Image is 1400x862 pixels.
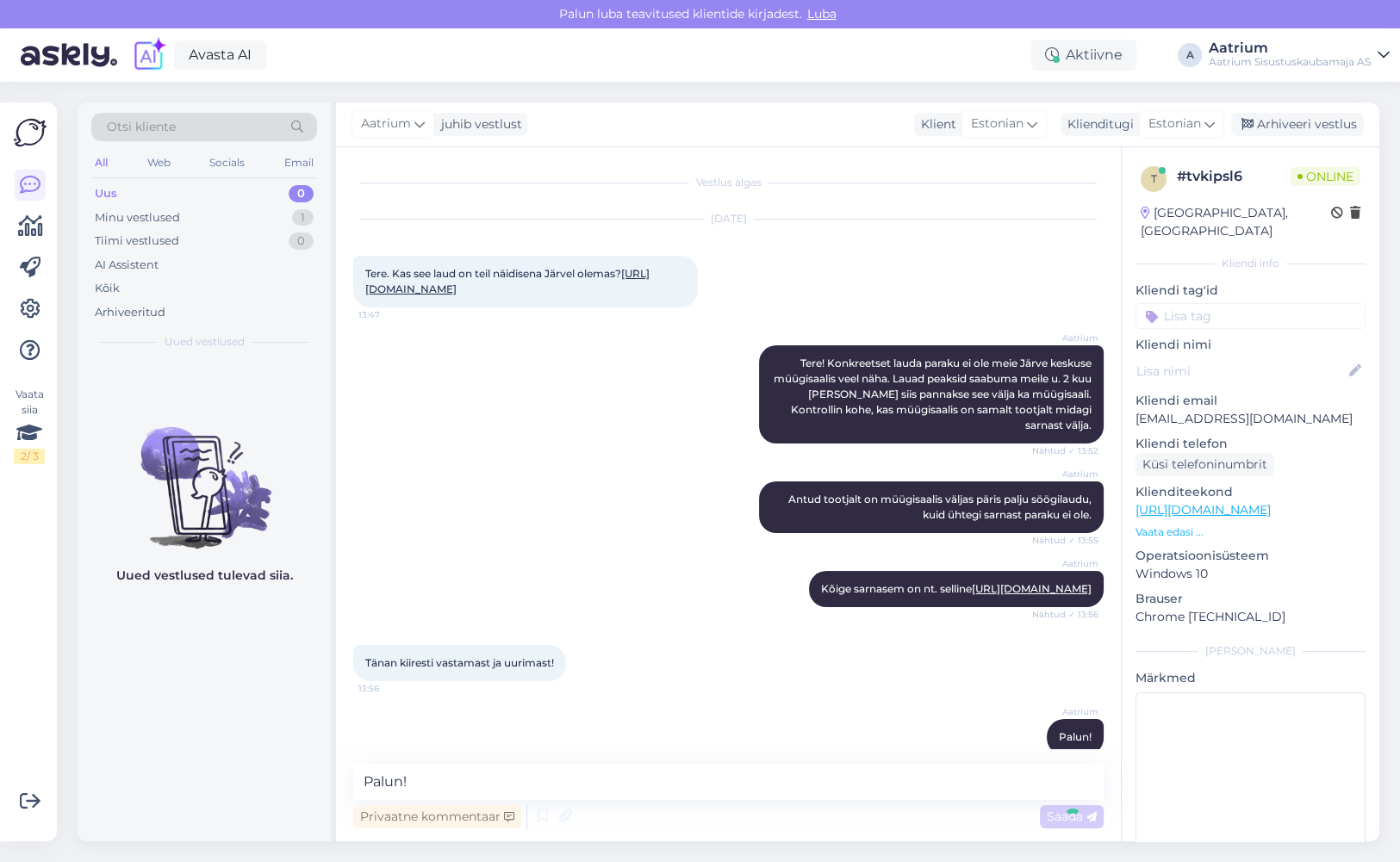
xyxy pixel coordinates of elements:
p: Chrome [TECHNICAL_ID] [1136,608,1366,626]
div: [GEOGRAPHIC_DATA], [GEOGRAPHIC_DATA] [1141,204,1331,240]
div: Uus [95,185,117,202]
img: Askly Logo [14,116,47,149]
div: Kliendi info [1136,256,1366,271]
div: Kõik [95,280,120,297]
div: Klienditugi [1061,115,1134,133]
div: Arhiveeritud [95,304,165,321]
span: Nähtud ✓ 13:52 [1032,444,1098,457]
p: [EMAIL_ADDRESS][DOMAIN_NAME] [1136,410,1366,428]
a: AatriumAatrium Sisustuskaubamaja AS [1209,41,1390,69]
p: Märkmed [1136,669,1366,687]
input: Lisa nimi [1136,362,1346,381]
span: Luba [802,6,842,22]
span: Palun! [1059,730,1092,743]
div: A [1178,43,1202,67]
span: Otsi kliente [107,118,176,136]
span: Antud tootjalt on müügisaalis väljas päris palju söögilaudu, kuid ühtegi sarnast paraku ei ole. [788,493,1094,521]
div: [DATE] [353,211,1104,226]
div: # tvkipsl6 [1177,166,1291,187]
a: [URL][DOMAIN_NAME] [972,582,1092,595]
p: Vaata edasi ... [1136,524,1366,540]
p: Windows 10 [1136,565,1366,583]
p: Uued vestlused tulevad siia. [116,567,293,585]
div: [PERSON_NAME] [1136,643,1366,659]
span: Estonian [971,115,1024,133]
span: Uued vestlused [165,334,245,350]
p: Kliendi tag'id [1136,282,1366,300]
span: Aatrium [361,115,411,133]
div: AI Assistent [95,257,159,274]
p: Brauser [1136,590,1366,608]
div: Vaata siia [14,387,45,464]
div: 1 [292,209,314,226]
div: 0 [289,185,314,202]
span: Kõige sarnasem on nt. selline [821,582,1092,595]
input: Lisa tag [1136,303,1366,329]
p: Kliendi nimi [1136,336,1366,354]
img: explore-ai [131,37,167,73]
a: Avasta AI [174,40,266,70]
div: Email [281,152,317,174]
div: Klient [914,115,956,133]
div: Aatrium Sisustuskaubamaja AS [1209,55,1371,69]
span: Online [1291,167,1360,186]
div: juhib vestlust [434,115,522,133]
span: Tänan kiiresti vastamast ja uurimast! [365,656,554,669]
span: Aatrium [1034,468,1098,481]
div: Aktiivne [1031,40,1136,71]
p: Operatsioonisüsteem [1136,547,1366,565]
div: 2 / 3 [14,449,45,464]
span: Tere. Kas see laud on teil näidisena Järvel olemas? [365,267,650,295]
span: t [1151,172,1157,185]
div: Minu vestlused [95,209,180,226]
p: Kliendi telefon [1136,435,1366,453]
div: All [91,152,111,174]
span: Nähtud ✓ 13:55 [1032,534,1098,547]
span: Tere! Konkreetset lauda paraku ei ole meie Järve keskuse müügisaalis veel näha. Lauad peaksid saa... [774,357,1094,431]
p: Klienditeekond [1136,483,1366,501]
div: Arhiveeri vestlus [1231,113,1364,136]
span: Aatrium [1034,332,1098,344]
div: Web [144,152,174,174]
span: Aatrium [1034,705,1098,718]
div: Vestlus algas [353,175,1104,190]
div: Socials [206,152,248,174]
div: 0 [289,233,314,250]
span: Estonian [1148,115,1201,133]
p: Kliendi email [1136,392,1366,410]
a: [URL][DOMAIN_NAME] [1136,502,1271,518]
span: 13:47 [358,308,423,321]
span: Nähtud ✓ 13:56 [1032,608,1098,621]
div: Aatrium [1209,41,1371,55]
div: Tiimi vestlused [95,233,179,250]
img: No chats [78,396,331,551]
div: Küsi telefoninumbrit [1136,453,1274,476]
span: Aatrium [1034,557,1098,570]
span: 13:56 [358,682,423,695]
